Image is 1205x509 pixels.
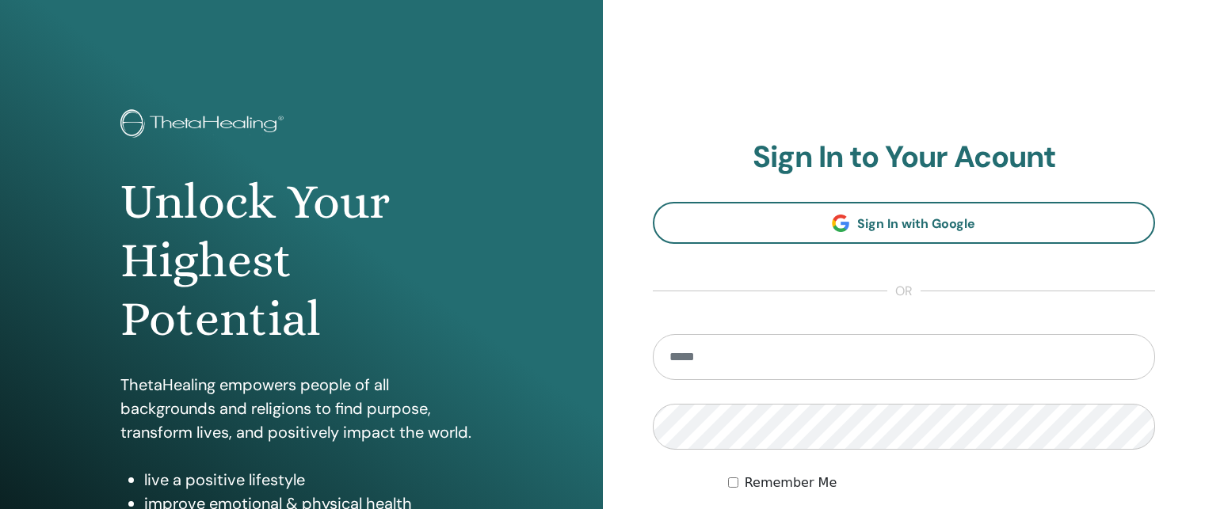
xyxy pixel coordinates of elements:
[120,173,482,349] h1: Unlock Your Highest Potential
[120,373,482,444] p: ThetaHealing empowers people of all backgrounds and religions to find purpose, transform lives, a...
[144,468,482,492] li: live a positive lifestyle
[728,473,1155,492] div: Keep me authenticated indefinitely or until I manually logout
[745,473,837,492] label: Remember Me
[887,282,921,301] span: or
[857,215,975,232] span: Sign In with Google
[653,202,1156,244] a: Sign In with Google
[653,139,1156,176] h2: Sign In to Your Acount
